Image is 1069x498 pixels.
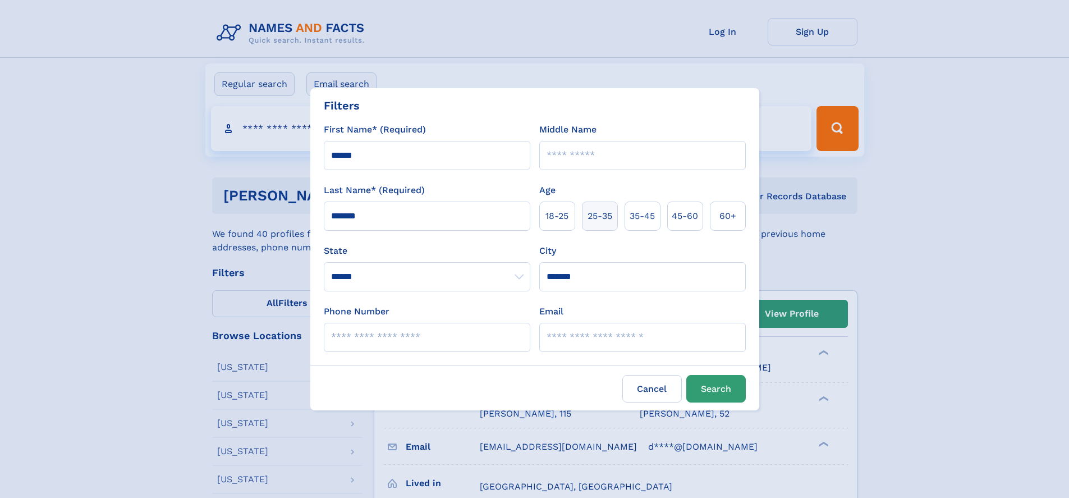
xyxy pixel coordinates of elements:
span: 25‑35 [588,209,612,223]
label: Cancel [622,375,682,403]
span: 45‑60 [672,209,698,223]
label: State [324,244,530,258]
label: Age [539,184,556,197]
label: Last Name* (Required) [324,184,425,197]
button: Search [686,375,746,403]
div: Filters [324,97,360,114]
span: 18‑25 [545,209,568,223]
label: Phone Number [324,305,389,318]
label: Email [539,305,563,318]
label: Middle Name [539,123,597,136]
label: City [539,244,556,258]
span: 35‑45 [630,209,655,223]
span: 60+ [719,209,736,223]
label: First Name* (Required) [324,123,426,136]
